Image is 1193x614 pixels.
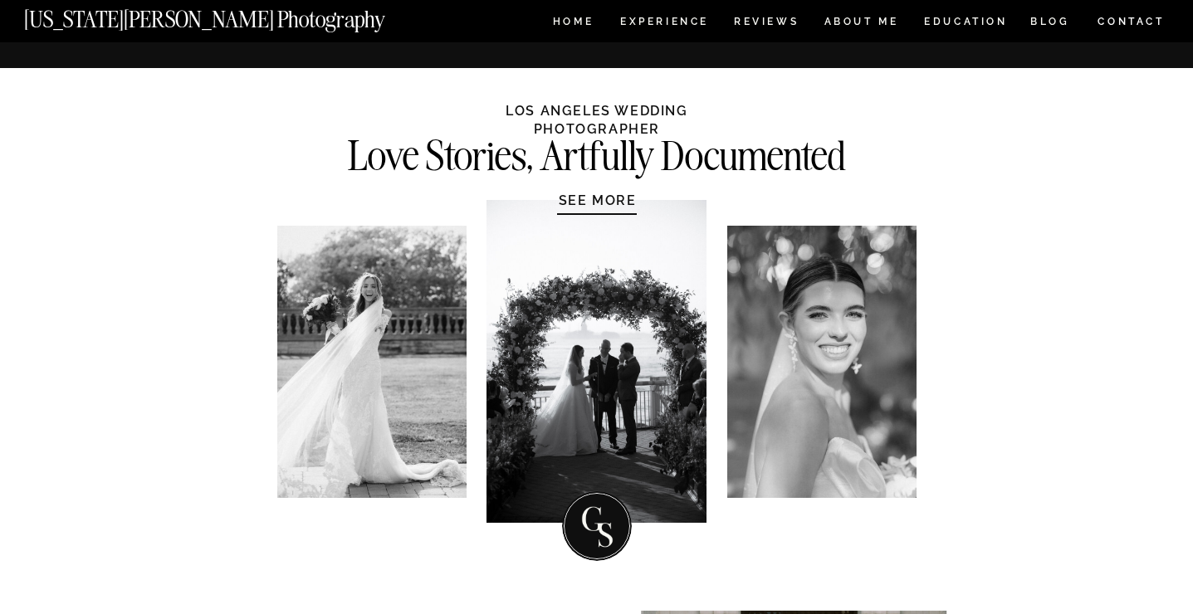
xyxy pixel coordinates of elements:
h2: Love Stories, Artfully Documented [312,137,883,169]
a: ABOUT ME [824,17,899,31]
a: BLOG [1030,17,1070,31]
a: EDUCATION [922,17,1010,31]
a: REVIEWS [734,17,796,31]
a: Experience [620,17,707,31]
a: [US_STATE][PERSON_NAME] Photography [24,8,441,22]
a: CONTACT [1097,12,1166,31]
h1: LOS ANGELES WEDDING PHOTOGRAPHER [442,102,753,135]
a: SEE MORE [519,192,677,208]
a: HOME [550,17,597,31]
